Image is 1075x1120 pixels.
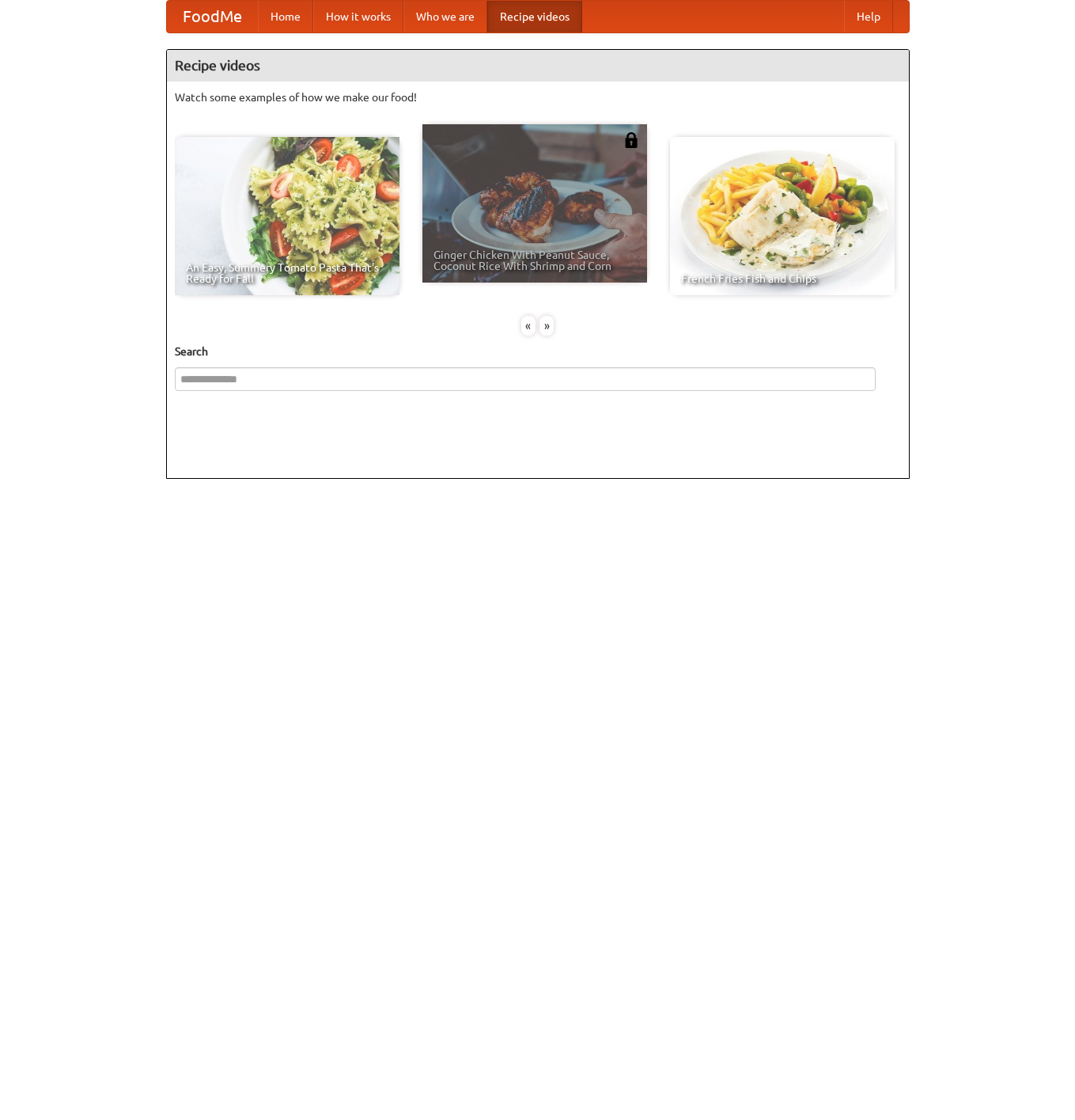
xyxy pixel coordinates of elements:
a: An Easy, Summery Tomato Pasta That's Ready for Fall [175,137,399,295]
div: « [521,316,536,336]
div: » [539,316,554,336]
h4: Recipe videos [167,50,909,82]
a: Who we are [403,1,487,32]
a: Recipe videos [487,1,582,32]
img: 483408.png [623,132,639,148]
a: How it works [313,1,403,32]
span: French Fries Fish and Chips [681,273,884,284]
h5: Search [175,344,901,359]
p: Watch some examples of how we make our food! [175,89,901,105]
a: Home [258,1,313,32]
a: FoodMe [167,1,258,32]
a: Help [844,1,893,32]
span: An Easy, Summery Tomato Pasta That's Ready for Fall [186,262,388,284]
a: French Fries Fish and Chips [670,137,895,295]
